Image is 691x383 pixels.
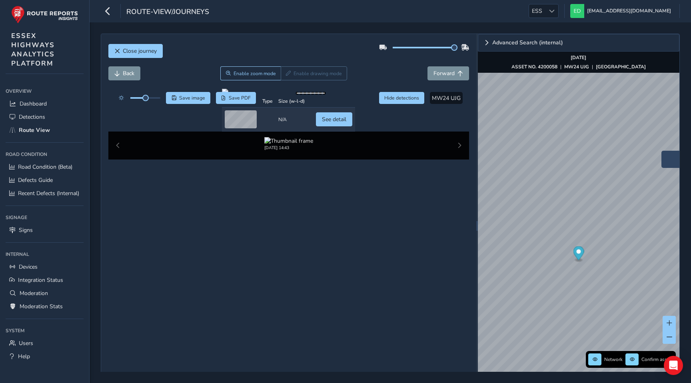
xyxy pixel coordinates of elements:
strong: ASSET NO. 4200058 [511,64,557,70]
span: Recent Defects (Internal) [18,190,79,197]
a: Moderation Stats [6,300,84,313]
a: Help [6,350,84,363]
strong: [DATE] [571,54,586,61]
span: Defects Guide [18,176,53,184]
a: Integration Status [6,273,84,287]
span: Network [604,356,623,363]
span: MW24 UJG [432,94,461,102]
span: Back [123,70,134,77]
button: Close journey [108,44,163,58]
a: Users [6,337,84,350]
div: System [6,325,84,337]
button: Zoom [220,66,281,80]
span: Devices [19,263,38,271]
span: Detections [19,113,45,121]
button: Back [108,66,140,80]
span: ESS [529,4,545,18]
a: Defects Guide [6,174,84,187]
a: Road Condition (Beta) [6,160,84,174]
img: diamond-layout [570,4,584,18]
img: rr logo [11,6,78,24]
span: Save image [179,95,205,101]
span: route-view/journeys [126,7,209,18]
a: Expand [478,34,679,52]
div: [DATE] 14:43 [264,145,313,151]
span: Dashboard [20,100,47,108]
button: Hide detections [379,92,425,104]
span: Signs [19,226,33,234]
div: Overview [6,85,84,97]
a: Recent Defects (Internal) [6,187,84,200]
div: Internal [6,248,84,260]
span: Help [18,353,30,360]
span: Confirm assets [641,356,673,363]
span: Enable zoom mode [234,70,276,77]
span: Hide detections [384,95,419,101]
span: Close journey [123,47,157,55]
button: Forward [427,66,469,80]
a: Route View [6,124,84,137]
a: Detections [6,110,84,124]
div: Signage [6,211,84,223]
span: See detail [322,116,346,123]
span: Save PDF [229,95,251,101]
td: N/A [276,108,308,132]
span: Users [19,339,33,347]
button: Save [166,92,210,104]
span: Moderation Stats [20,303,63,310]
button: PDF [216,92,256,104]
strong: [GEOGRAPHIC_DATA] [596,64,646,70]
div: | | [511,64,646,70]
button: See detail [316,112,352,126]
span: Road Condition (Beta) [18,163,72,171]
div: Map marker [573,246,584,263]
span: ESSEX HIGHWAYS ANALYTICS PLATFORM [11,31,55,68]
a: Moderation [6,287,84,300]
div: Open Intercom Messenger [664,356,683,375]
span: Integration Status [18,276,63,284]
span: Moderation [20,289,48,297]
img: Thumbnail frame [264,137,313,145]
span: Route View [19,126,50,134]
button: [EMAIL_ADDRESS][DOMAIN_NAME] [570,4,674,18]
a: Devices [6,260,84,273]
span: [EMAIL_ADDRESS][DOMAIN_NAME] [587,4,671,18]
div: Road Condition [6,148,84,160]
span: Forward [433,70,455,77]
strong: MW24 UJG [564,64,589,70]
a: Signs [6,223,84,237]
a: Dashboard [6,97,84,110]
span: Advanced Search (internal) [492,40,563,46]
